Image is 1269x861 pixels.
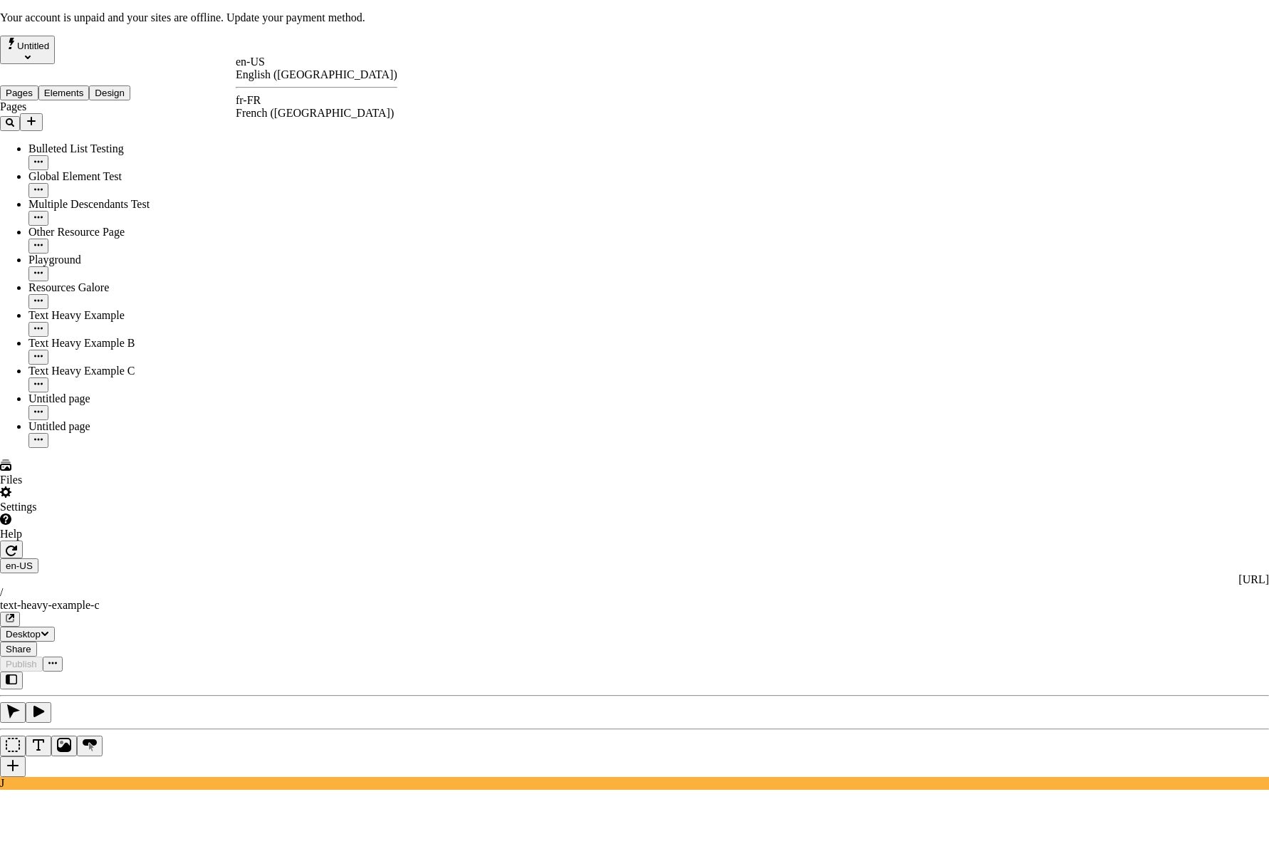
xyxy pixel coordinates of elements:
[236,68,397,81] div: English ([GEOGRAPHIC_DATA])
[236,107,397,120] div: French ([GEOGRAPHIC_DATA])
[236,56,397,68] div: en-US
[236,94,397,107] div: fr-FR
[6,11,208,24] p: Cookie Test Route
[236,56,397,120] div: Open locale picker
